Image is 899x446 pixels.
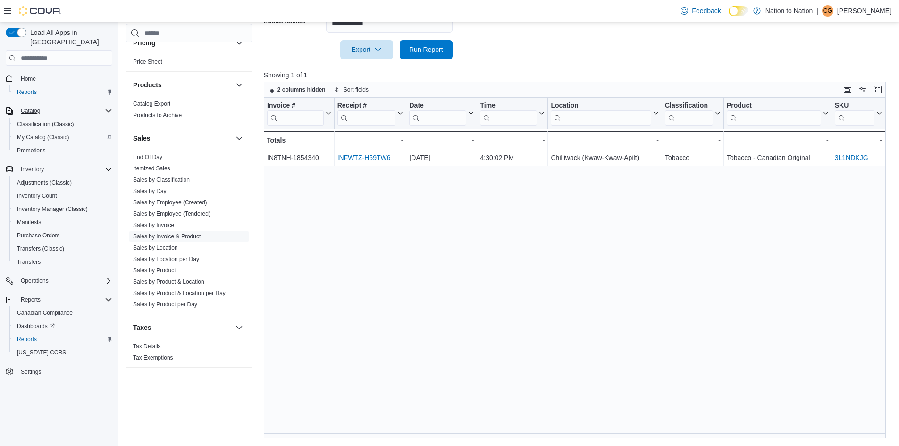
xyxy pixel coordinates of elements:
[337,101,396,126] div: Receipt # URL
[133,165,170,172] a: Itemized Sales
[133,112,182,118] a: Products to Archive
[21,75,36,83] span: Home
[692,6,721,16] span: Feedback
[133,187,167,195] span: Sales by Day
[480,152,545,163] div: 4:30:02 PM
[2,274,116,287] button: Operations
[267,101,324,126] div: Invoice #
[21,107,40,115] span: Catalog
[400,40,453,59] button: Run Report
[133,343,161,350] a: Tax Details
[409,45,443,54] span: Run Report
[13,217,45,228] a: Manifests
[17,322,55,330] span: Dashboards
[727,101,829,126] button: Product
[13,203,92,215] a: Inventory Manager (Classic)
[346,40,387,59] span: Export
[133,38,155,48] h3: Pricing
[17,294,44,305] button: Reports
[13,347,112,358] span: Washington CCRS
[267,152,331,163] div: IN8TNH-1854340
[13,203,112,215] span: Inventory Manager (Classic)
[267,101,324,110] div: Invoice #
[9,306,116,320] button: Canadian Compliance
[17,245,64,252] span: Transfers (Classic)
[19,6,61,16] img: Cova
[857,84,868,95] button: Display options
[835,101,882,126] button: SKU
[9,189,116,202] button: Inventory Count
[727,135,829,146] div: -
[133,354,173,362] span: Tax Exemptions
[17,164,112,175] span: Inventory
[480,101,537,126] div: Time
[133,290,226,296] a: Sales by Product & Location per Day
[133,199,207,206] a: Sales by Employee (Created)
[2,293,116,306] button: Reports
[21,277,49,285] span: Operations
[13,190,61,202] a: Inventory Count
[2,104,116,118] button: Catalog
[133,323,232,332] button: Taxes
[9,346,116,359] button: [US_STATE] CCRS
[133,80,162,90] h3: Products
[2,71,116,85] button: Home
[133,154,162,160] a: End Of Day
[133,244,178,252] span: Sales by Location
[13,118,112,130] span: Classification (Classic)
[337,101,403,126] button: Receipt #
[480,135,545,146] div: -
[9,229,116,242] button: Purchase Orders
[264,70,892,80] p: Showing 1 of 1
[13,230,64,241] a: Purchase Orders
[551,101,651,110] div: Location
[330,84,372,95] button: Sort fields
[340,40,393,59] button: Export
[133,278,204,286] span: Sales by Product & Location
[17,366,112,378] span: Settings
[133,267,176,274] a: Sales by Product
[17,73,40,84] a: Home
[17,72,112,84] span: Home
[126,151,252,314] div: Sales
[729,6,748,16] input: Dark Mode
[9,202,116,216] button: Inventory Manager (Classic)
[133,101,170,107] a: Catalog Export
[264,84,329,95] button: 2 columns hidden
[17,232,60,239] span: Purchase Orders
[13,132,112,143] span: My Catalog (Classic)
[9,320,116,333] a: Dashboards
[344,86,369,93] span: Sort fields
[677,1,724,20] a: Feedback
[409,101,466,126] div: Date
[17,294,112,305] span: Reports
[234,37,245,49] button: Pricing
[823,5,832,17] span: CG
[9,176,116,189] button: Adjustments (Classic)
[337,101,396,110] div: Receipt #
[17,205,88,213] span: Inventory Manager (Classic)
[133,188,167,194] a: Sales by Day
[13,86,112,98] span: Reports
[2,365,116,379] button: Settings
[13,190,112,202] span: Inventory Count
[17,336,37,343] span: Reports
[133,233,201,240] a: Sales by Invoice & Product
[835,101,874,126] div: SKU URL
[21,166,44,173] span: Inventory
[17,179,72,186] span: Adjustments (Classic)
[13,243,68,254] a: Transfers (Classic)
[13,86,41,98] a: Reports
[551,135,658,146] div: -
[9,85,116,99] button: Reports
[133,153,162,161] span: End Of Day
[9,144,116,157] button: Promotions
[13,243,112,254] span: Transfers (Classic)
[234,79,245,91] button: Products
[13,307,112,319] span: Canadian Compliance
[665,152,721,163] div: Tobacco
[13,145,50,156] a: Promotions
